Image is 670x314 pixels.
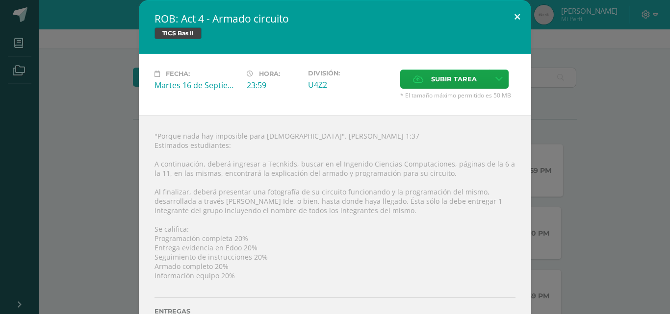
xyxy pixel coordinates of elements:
[155,80,239,91] div: Martes 16 de Septiembre
[400,91,515,99] span: * El tamaño máximo permitido es 50 MB
[259,70,280,77] span: Hora:
[155,12,515,25] h2: ROB: Act 4 - Armado circuito
[308,70,392,77] label: División:
[166,70,190,77] span: Fecha:
[155,27,202,39] span: TICS Bas II
[308,79,392,90] div: U4Z2
[431,70,477,88] span: Subir tarea
[247,80,300,91] div: 23:59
